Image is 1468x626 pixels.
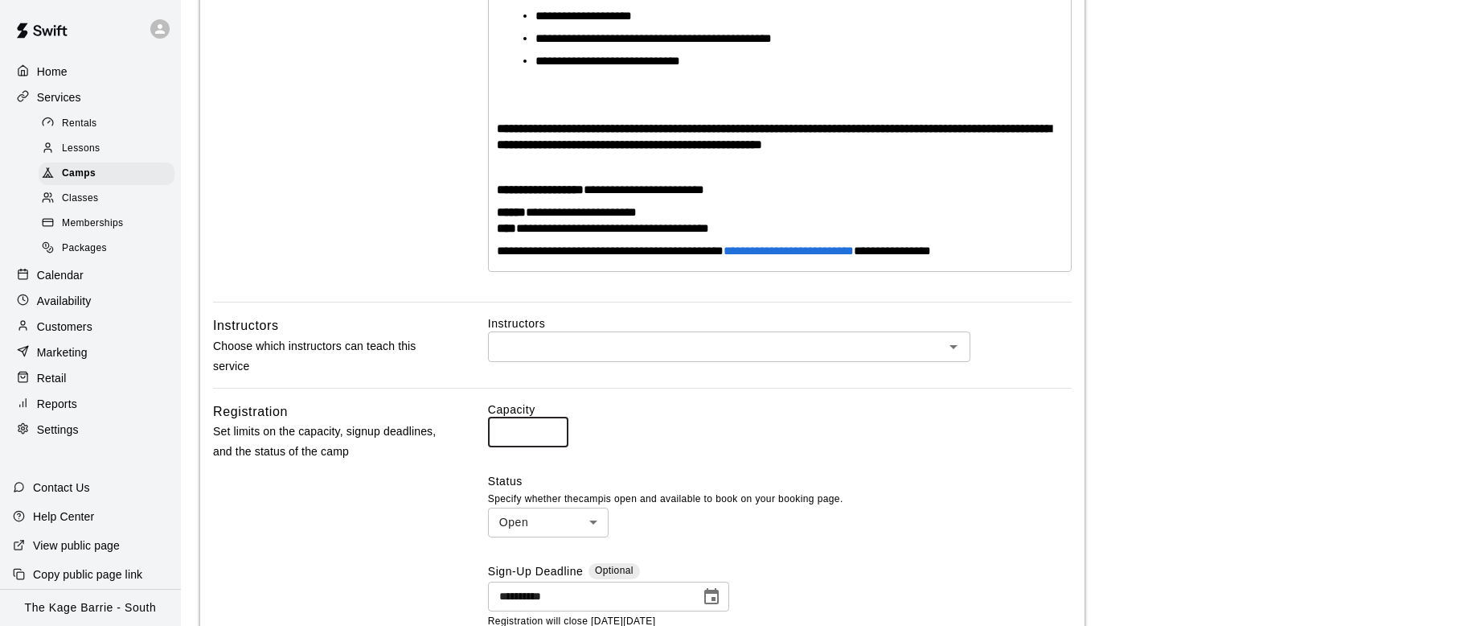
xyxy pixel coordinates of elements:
p: Settings [37,422,79,438]
p: Calendar [37,267,84,283]
p: Services [37,89,81,105]
a: Availability [13,289,168,313]
a: Calendar [13,263,168,287]
button: Choose date, selected date is Sep 9, 2025 [695,581,728,613]
a: Marketing [13,340,168,364]
a: Reports [13,392,168,416]
p: Customers [37,319,92,335]
label: Instructors [488,315,1072,332]
span: Classes [62,191,98,207]
div: Open [488,508,609,537]
p: The Kage Barrie - South [25,599,157,616]
div: Memberships [39,212,174,235]
p: Retail [37,370,67,386]
a: Services [13,85,168,109]
a: Packages [39,237,181,262]
label: Sign-Up Deadline [488,563,584,582]
span: Camps [62,166,96,182]
p: Specify whether the camp is open and available to book on your booking page. [488,492,1072,508]
div: Camps [39,163,174,185]
div: Rentals [39,113,174,135]
a: Settings [13,418,168,442]
a: Home [13,60,168,84]
p: Choose which instructors can teach this service [213,336,437,377]
div: Packages [39,237,174,260]
span: Lessons [62,141,100,157]
p: Availability [37,293,92,309]
p: Marketing [37,344,88,360]
label: Capacity [488,402,1072,418]
label: Status [488,473,1072,489]
a: Lessons [39,136,181,161]
a: Memberships [39,212,181,237]
h6: Registration [213,402,288,422]
span: Packages [62,241,107,257]
button: Open [942,336,965,358]
p: Home [37,64,68,80]
span: Rentals [62,116,97,132]
a: Rentals [39,111,181,136]
a: Retail [13,366,168,390]
a: Camps [39,162,181,187]
p: Help Center [33,509,94,525]
p: Contact Us [33,480,90,496]
p: Copy public page link [33,566,142,583]
p: Reports [37,396,77,412]
h6: Instructors [213,315,279,336]
span: Optional [595,565,634,576]
a: Customers [13,315,168,339]
div: Lessons [39,138,174,160]
div: Classes [39,187,174,210]
p: Set limits on the capacity, signup deadlines, and the status of the camp [213,422,437,462]
p: View public page [33,537,120,554]
a: Classes [39,187,181,212]
span: Memberships [62,216,123,232]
